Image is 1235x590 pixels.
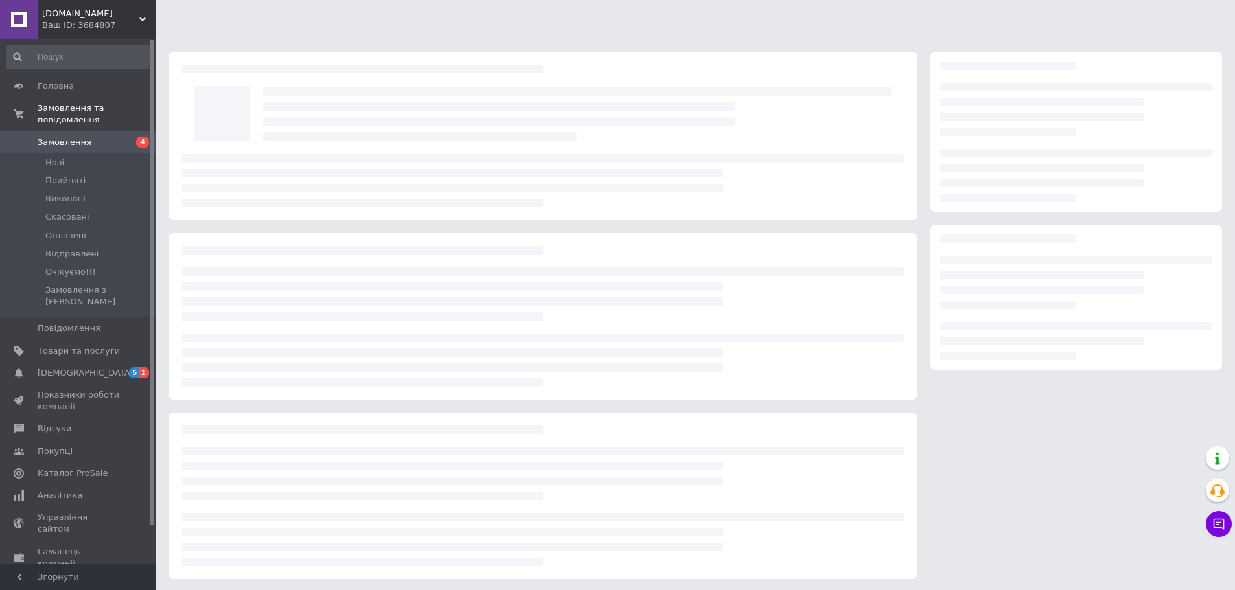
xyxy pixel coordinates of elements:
[38,423,71,435] span: Відгуки
[38,490,82,501] span: Аналітика
[38,468,108,479] span: Каталог ProSale
[38,389,120,413] span: Показники роботи компанії
[42,8,139,19] span: KiKi.com.ua
[38,446,73,457] span: Покупці
[38,345,120,357] span: Товари та послуги
[38,512,120,535] span: Управління сайтом
[45,230,86,242] span: Оплачені
[129,367,139,378] span: 5
[38,137,91,148] span: Замовлення
[45,157,64,168] span: Нові
[42,19,156,31] div: Ваш ID: 3684807
[45,175,86,187] span: Прийняті
[139,367,149,378] span: 1
[1206,511,1232,537] button: Чат з покупцем
[45,266,96,278] span: Очікуємо!!!
[45,284,152,308] span: Замовлення з [PERSON_NAME]
[6,45,153,69] input: Пошук
[38,80,74,92] span: Головна
[38,367,134,379] span: [DEMOGRAPHIC_DATA]
[45,248,99,260] span: Відправлені
[38,323,100,334] span: Повідомлення
[45,211,89,223] span: Скасовані
[136,137,149,148] span: 4
[38,546,120,569] span: Гаманець компанії
[45,193,86,205] span: Виконані
[38,102,156,126] span: Замовлення та повідомлення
